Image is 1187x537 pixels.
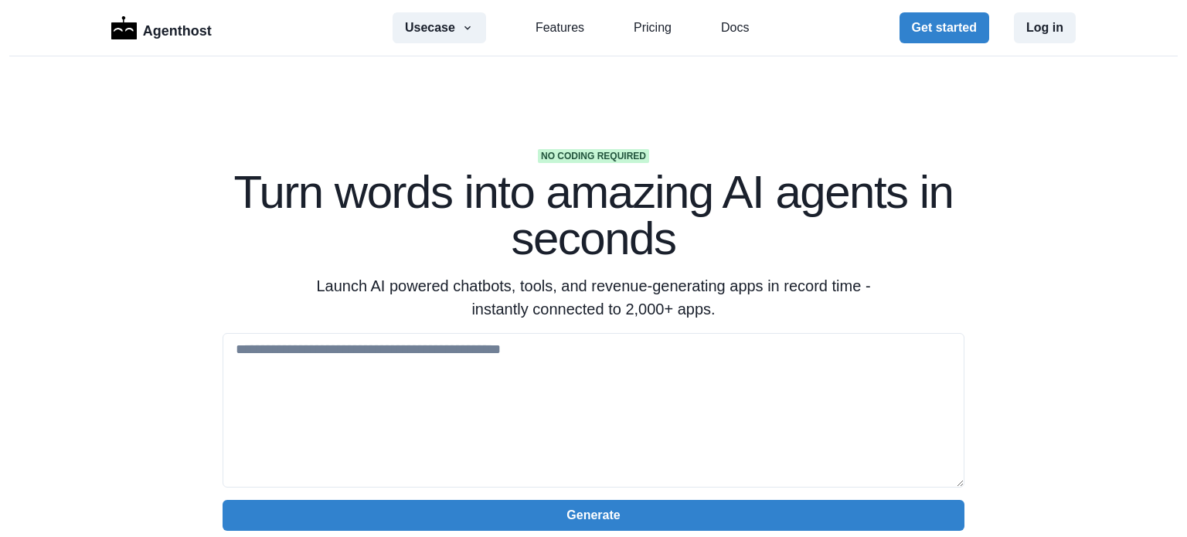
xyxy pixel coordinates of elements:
[223,169,964,262] h1: Turn words into amazing AI agents in seconds
[111,16,137,39] img: Logo
[297,274,890,321] p: Launch AI powered chatbots, tools, and revenue-generating apps in record time - instantly connect...
[223,500,964,531] button: Generate
[721,19,749,37] a: Docs
[538,149,649,163] span: No coding required
[900,12,989,43] button: Get started
[634,19,672,37] a: Pricing
[111,15,212,42] a: LogoAgenthost
[143,15,212,42] p: Agenthost
[393,12,486,43] button: Usecase
[1014,12,1076,43] button: Log in
[536,19,584,37] a: Features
